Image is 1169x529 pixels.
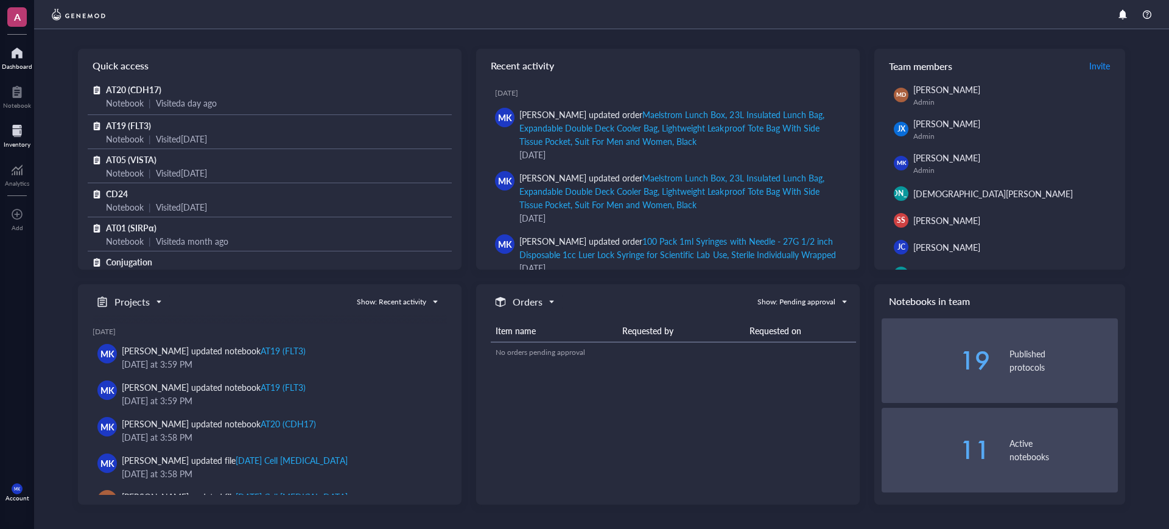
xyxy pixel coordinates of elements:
[882,348,990,373] div: 19
[896,269,906,279] span: JW
[491,320,617,342] th: Item name
[122,344,306,357] div: [PERSON_NAME] updated notebook
[1089,56,1111,75] button: Invite
[261,381,306,393] div: AT19 (FLT3)
[896,159,905,167] span: MK
[12,224,23,231] div: Add
[913,117,980,130] span: [PERSON_NAME]
[513,295,542,309] h5: Orders
[1009,347,1118,374] div: Published protocols
[114,295,150,309] h5: Projects
[14,9,21,24] span: A
[519,108,840,148] div: [PERSON_NAME] updated order
[149,132,151,145] div: |
[913,83,980,96] span: [PERSON_NAME]
[261,345,306,357] div: AT19 (FLT3)
[519,148,840,161] div: [DATE]
[498,111,512,124] span: MK
[486,229,850,279] a: MK[PERSON_NAME] updated order100 Pack 1ml Syringes with Needle - 27G 1/2 inch Disposable 1cc Luer...
[4,121,30,148] a: Inventory
[156,132,207,145] div: Visited [DATE]
[519,172,824,211] div: Maelstrom Lunch Box, 23L Insulated Lunch Bag, Expandable Double Deck Cooler Bag, Lightweight Leak...
[49,7,108,22] img: genemod-logo
[913,97,1113,107] div: Admin
[1089,60,1110,72] span: Invite
[156,166,207,180] div: Visited [DATE]
[93,376,447,412] a: MK[PERSON_NAME] updated notebookAT19 (FLT3)[DATE] at 3:59 PM
[519,211,840,225] div: [DATE]
[106,119,151,131] span: AT19 (FLT3)
[897,215,905,226] span: SS
[122,430,437,444] div: [DATE] at 3:58 PM
[913,152,980,164] span: [PERSON_NAME]
[913,187,1073,200] span: [DEMOGRAPHIC_DATA][PERSON_NAME]
[122,417,316,430] div: [PERSON_NAME] updated notebook
[106,132,144,145] div: Notebook
[122,394,437,407] div: [DATE] at 3:59 PM
[5,180,29,187] div: Analytics
[149,234,151,248] div: |
[913,166,1113,175] div: Admin
[897,242,905,253] span: JC
[498,237,512,251] span: MK
[156,96,217,110] div: Visited a day ago
[5,494,29,502] div: Account
[357,296,426,307] div: Show: Recent activity
[122,454,348,467] div: [PERSON_NAME] updated file
[617,320,744,342] th: Requested by
[106,83,161,96] span: AT20 (CDH17)
[1009,436,1118,463] div: Active notebooks
[93,449,447,485] a: MK[PERSON_NAME] updated file[DATE] Cell [MEDICAL_DATA][DATE] at 3:58 PM
[106,234,144,248] div: Notebook
[106,222,156,234] span: AT01 (SIRPα)
[882,438,990,462] div: 11
[5,160,29,187] a: Analytics
[3,102,31,109] div: Notebook
[4,141,30,148] div: Inventory
[100,347,114,360] span: MK
[122,357,437,371] div: [DATE] at 3:59 PM
[156,200,207,214] div: Visited [DATE]
[93,412,447,449] a: MK[PERSON_NAME] updated notebookAT20 (CDH17)[DATE] at 3:58 PM
[261,418,316,430] div: AT20 (CDH17)
[14,486,20,491] span: MK
[106,200,144,214] div: Notebook
[149,166,151,180] div: |
[486,166,850,229] a: MK[PERSON_NAME] updated orderMaelstrom Lunch Box, 23L Insulated Lunch Bag, Expandable Double Deck...
[122,380,306,394] div: [PERSON_NAME] updated notebook
[745,320,856,342] th: Requested on
[495,88,850,98] div: [DATE]
[149,200,151,214] div: |
[913,131,1113,141] div: Admin
[78,49,462,83] div: Quick access
[757,296,835,307] div: Show: Pending approval
[498,174,512,187] span: MK
[913,241,980,253] span: [PERSON_NAME]
[156,234,228,248] div: Visited a month ago
[2,43,32,70] a: Dashboard
[519,171,840,211] div: [PERSON_NAME] updated order
[519,108,824,147] div: Maelstrom Lunch Box, 23L Insulated Lunch Bag, Expandable Double Deck Cooler Bag, Lightweight Leak...
[122,467,437,480] div: [DATE] at 3:58 PM
[913,214,980,226] span: [PERSON_NAME]
[106,153,156,166] span: AT05 (VISTA)
[100,457,114,470] span: MK
[2,63,32,70] div: Dashboard
[519,235,836,261] div: 100 Pack 1ml Syringes with Needle - 27G 1/2 inch Disposable 1cc Luer Lock Syringe for Scientific ...
[897,124,905,135] span: JX
[93,327,447,337] div: [DATE]
[486,103,850,166] a: MK[PERSON_NAME] updated orderMaelstrom Lunch Box, 23L Insulated Lunch Bag, Expandable Double Deck...
[106,187,128,200] span: CD24
[496,347,851,358] div: No orders pending approval
[872,188,931,199] span: [PERSON_NAME]
[93,339,447,376] a: MK[PERSON_NAME] updated notebookAT19 (FLT3)[DATE] at 3:59 PM
[106,166,144,180] div: Notebook
[896,91,906,99] span: MD
[100,384,114,397] span: MK
[476,49,860,83] div: Recent activity
[236,454,347,466] div: [DATE] Cell [MEDICAL_DATA]
[913,268,980,280] span: [PERSON_NAME]
[106,256,152,268] span: Conjugation
[874,284,1125,318] div: Notebooks in team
